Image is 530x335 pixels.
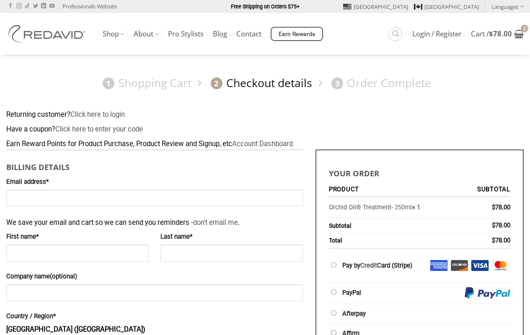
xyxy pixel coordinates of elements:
[471,31,512,37] span: Cart /
[329,197,460,218] td: - 250ml
[471,25,524,43] a: View cart
[103,77,114,89] span: 1
[489,29,493,39] span: $
[430,260,448,271] img: Amex
[6,139,524,150] div: Earn Reward Points for Product Purchase, Product Review and Signup, etc
[343,0,408,13] a: [GEOGRAPHIC_DATA]
[271,27,323,41] a: Earn Rewards
[279,30,315,39] span: Earn Rewards
[41,3,46,9] a: Follow on LinkedIn
[460,183,510,198] th: Subtotal
[55,125,143,133] a: Enter your coupon code
[50,273,77,280] span: (optional)
[492,237,510,244] bdi: 78.00
[211,77,222,89] span: 2
[231,3,300,10] strong: Free Shipping on Orders $75+
[207,76,313,90] a: 2Checkout details
[329,183,460,198] th: Product
[491,260,509,271] img: Mastercard
[342,310,366,317] label: Afterpay
[6,272,303,282] label: Company name
[6,312,303,322] label: Country / Region
[492,222,495,229] span: $
[388,27,402,41] a: Search
[6,325,145,333] strong: [GEOGRAPHIC_DATA] ([GEOGRAPHIC_DATA])
[489,29,512,39] bdi: 78.00
[6,25,90,43] img: REDAVID Salon Products | United States
[492,237,495,244] span: $
[329,163,510,179] h3: Your order
[329,219,460,233] th: Subtotal
[134,26,159,42] a: About
[6,232,149,242] label: First name
[6,70,524,97] nav: Checkout steps
[329,233,460,249] th: Total
[414,0,479,13] a: [GEOGRAPHIC_DATA]
[492,204,510,211] bdi: 78.00
[49,3,54,9] a: Follow on YouTube
[213,26,227,41] a: Blog
[8,3,13,9] a: Follow on Facebook
[491,0,524,13] a: Languages
[193,219,238,227] a: don't email me
[236,26,261,41] a: Contact
[70,111,125,119] a: Click here to login
[360,262,377,269] a: Credit
[492,222,510,229] bdi: 78.00
[412,204,420,211] strong: × 1
[160,232,303,242] label: Last name
[103,26,124,42] a: Shop
[6,124,524,135] div: Have a coupon?
[232,140,293,148] a: Account Dashboard
[6,157,303,173] h3: Billing details
[6,109,524,121] div: Returning customer?
[465,287,510,299] img: PayPal
[6,177,303,187] label: Email address
[99,76,192,90] a: 1Shopping Cart
[471,260,489,271] img: Visa
[33,3,38,9] a: Follow on Twitter
[168,26,204,41] a: Pro Stylists
[16,3,21,9] a: Follow on Instagram
[342,262,412,269] label: Pay by Card (Stripe)
[329,204,391,211] a: Orchid Oil® Treatment
[412,31,462,37] span: Login / Register
[492,204,495,211] span: $
[6,213,240,229] span: We save your email and cart so we can send you reminders - .
[412,26,462,41] a: Login / Register
[25,3,30,9] a: Follow on TikTok
[450,260,468,271] img: Discover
